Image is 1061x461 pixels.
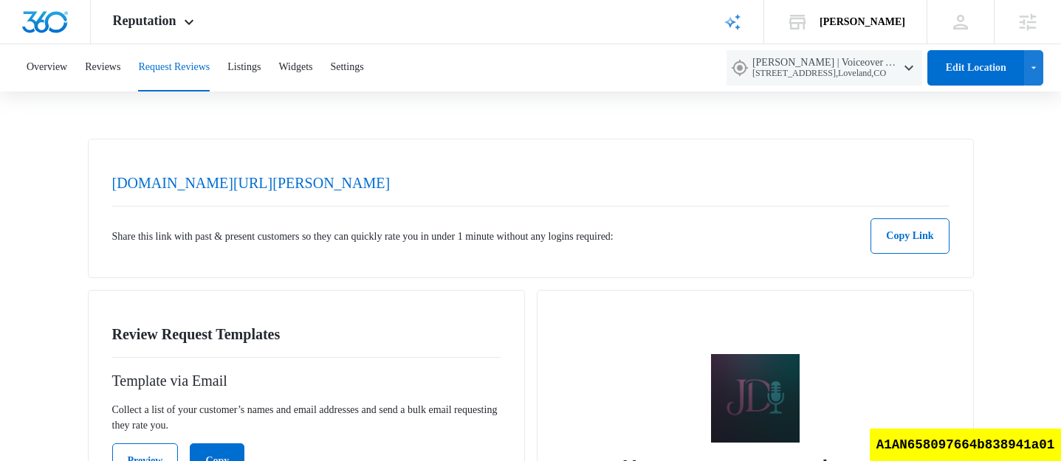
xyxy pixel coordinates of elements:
[138,44,210,91] button: Request Reviews
[112,402,501,433] p: Collect a list of your customer’s names and email addresses and send a bulk email requesting they...
[330,44,363,91] button: Settings
[85,44,120,91] button: Reviews
[112,370,501,392] p: Template via Email
[727,50,922,86] button: [PERSON_NAME] | Voiceover Artist[STREET_ADDRESS],Loveland,CO
[112,175,391,191] a: [DOMAIN_NAME][URL][PERSON_NAME]
[752,69,900,79] span: [STREET_ADDRESS] , Loveland , CO
[278,44,312,91] button: Widgets
[752,57,900,79] span: [PERSON_NAME] | Voiceover Artist
[112,218,950,254] div: Share this link with past & present customers so they can quickly rate you in under 1 minute with...
[711,354,800,443] img: Jeni Dean | Voiceover Artist
[227,44,261,91] button: Listings
[927,50,1024,86] button: Edit Location
[113,13,176,29] span: Reputation
[112,323,501,345] h2: Review Request Templates
[871,218,949,254] button: Copy Link
[820,16,905,28] div: account name
[870,429,1061,461] div: A1AN658097664b838941a01
[27,44,67,91] button: Overview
